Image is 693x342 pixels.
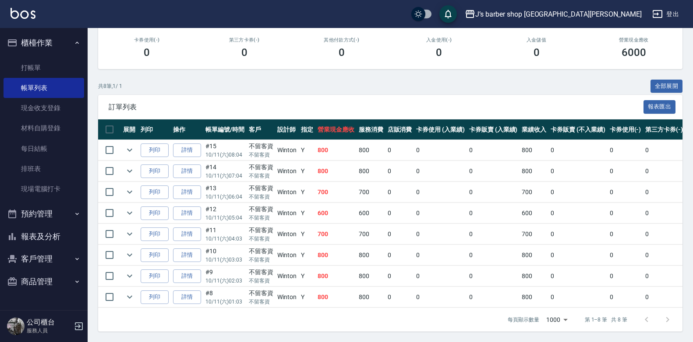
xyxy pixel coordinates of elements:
[123,269,136,283] button: expand row
[4,139,84,159] a: 每日結帳
[643,140,685,161] td: 0
[357,161,385,181] td: 800
[643,224,685,244] td: 0
[299,287,315,307] td: Y
[4,159,84,179] a: 排班表
[173,164,201,178] a: 詳情
[141,206,169,220] button: 列印
[4,31,84,54] button: 櫃檯作業
[249,298,273,306] p: 不留客資
[249,172,273,180] p: 不留客資
[520,119,548,140] th: 業績收入
[315,140,357,161] td: 800
[205,193,244,201] p: 10/11 (六) 06:04
[548,224,607,244] td: 0
[249,142,273,151] div: 不留客資
[109,103,643,112] span: 訂單列表
[385,161,414,181] td: 0
[385,245,414,265] td: 0
[123,290,136,304] button: expand row
[608,266,643,286] td: 0
[249,163,273,172] div: 不留客資
[385,119,414,140] th: 店販消費
[173,290,201,304] a: 詳情
[275,182,299,202] td: Winton
[123,164,136,178] button: expand row
[203,266,247,286] td: #9
[275,140,299,161] td: Winton
[548,119,607,140] th: 卡券販賣 (不入業績)
[141,227,169,241] button: 列印
[299,224,315,244] td: Y
[4,248,84,270] button: 客戶管理
[608,182,643,202] td: 0
[649,6,682,22] button: 登出
[11,8,35,19] img: Logo
[299,119,315,140] th: 指定
[385,140,414,161] td: 0
[643,245,685,265] td: 0
[585,316,627,324] p: 第 1–8 筆 共 8 筆
[299,161,315,181] td: Y
[123,227,136,241] button: expand row
[205,277,244,285] p: 10/11 (六) 02:03
[315,287,357,307] td: 800
[4,98,84,118] a: 現金收支登錄
[247,119,276,140] th: 客戶
[141,143,169,157] button: 列印
[173,248,201,262] a: 詳情
[4,270,84,293] button: 商品管理
[249,193,273,201] p: 不留客資
[275,224,299,244] td: Winton
[4,78,84,98] a: 帳單列表
[385,266,414,286] td: 0
[520,161,548,181] td: 800
[467,245,520,265] td: 0
[414,140,467,161] td: 0
[467,287,520,307] td: 0
[520,245,548,265] td: 800
[249,268,273,277] div: 不留客資
[498,37,574,43] h2: 入金儲值
[643,203,685,223] td: 0
[4,202,84,225] button: 預約管理
[206,37,282,43] h2: 第三方卡券(-)
[357,203,385,223] td: 600
[608,287,643,307] td: 0
[357,140,385,161] td: 800
[249,277,273,285] p: 不留客資
[304,37,380,43] h2: 其他付款方式(-)
[315,224,357,244] td: 700
[299,245,315,265] td: Y
[414,203,467,223] td: 0
[249,214,273,222] p: 不留客資
[357,287,385,307] td: 800
[520,203,548,223] td: 600
[173,269,201,283] a: 詳情
[548,182,607,202] td: 0
[205,256,244,264] p: 10/11 (六) 03:03
[173,206,201,220] a: 詳情
[249,184,273,193] div: 不留客資
[123,248,136,262] button: expand row
[643,102,676,111] a: 報表匯出
[315,182,357,202] td: 700
[109,37,185,43] h2: 卡券使用(-)
[249,256,273,264] p: 不留客資
[299,203,315,223] td: Y
[520,266,548,286] td: 800
[205,298,244,306] p: 10/11 (六) 01:03
[651,80,683,93] button: 全部展開
[275,119,299,140] th: 設計師
[643,266,685,286] td: 0
[141,248,169,262] button: 列印
[249,289,273,298] div: 不留客資
[275,203,299,223] td: Winton
[299,182,315,202] td: Y
[339,46,345,59] h3: 0
[4,225,84,248] button: 報表及分析
[414,161,467,181] td: 0
[520,224,548,244] td: 700
[548,266,607,286] td: 0
[203,182,247,202] td: #13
